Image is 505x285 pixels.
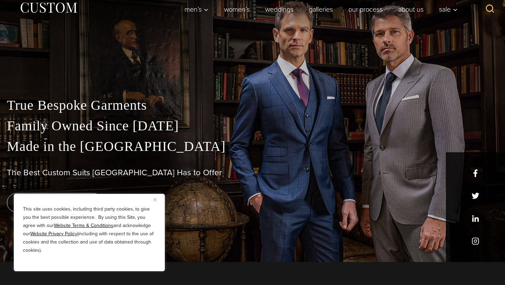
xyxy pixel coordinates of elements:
[154,195,162,204] button: Close
[30,230,77,237] a: Website Privacy Policy
[54,222,113,229] a: Website Terms & Conditions
[482,1,498,17] button: View Search Form
[154,198,157,201] img: Close
[7,168,498,178] h1: The Best Custom Suits [GEOGRAPHIC_DATA] Has to Offer
[216,2,258,16] a: Women’s
[7,95,498,157] p: True Bespoke Garments Family Owned Since [DATE] Made in the [GEOGRAPHIC_DATA]
[16,5,30,11] span: Help
[177,2,216,16] button: Men’s sub menu toggle
[341,2,391,16] a: Our Process
[431,2,461,16] button: Sale sub menu toggle
[301,2,341,16] a: Galleries
[258,2,301,16] a: weddings
[7,193,103,212] a: book an appointment
[177,2,461,16] nav: Primary Navigation
[391,2,431,16] a: About Us
[23,205,156,254] p: This site uses cookies, including third party cookies, to give you the best possible experience. ...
